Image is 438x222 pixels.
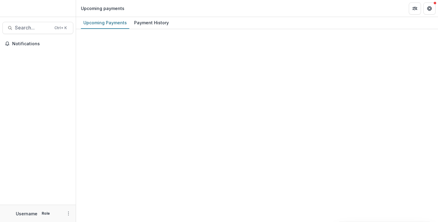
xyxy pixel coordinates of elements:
[12,41,71,46] span: Notifications
[2,39,73,49] button: Notifications
[65,210,72,217] button: More
[132,18,171,27] div: Payment History
[78,4,127,13] nav: breadcrumb
[409,2,421,15] button: Partners
[2,22,73,34] button: Search...
[423,2,436,15] button: Get Help
[16,210,37,217] p: Username
[15,25,51,31] span: Search...
[132,17,171,29] a: Payment History
[81,5,124,12] div: Upcoming payments
[81,17,129,29] a: Upcoming Payments
[53,25,68,31] div: Ctrl + K
[40,211,52,216] p: Role
[81,18,129,27] div: Upcoming Payments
